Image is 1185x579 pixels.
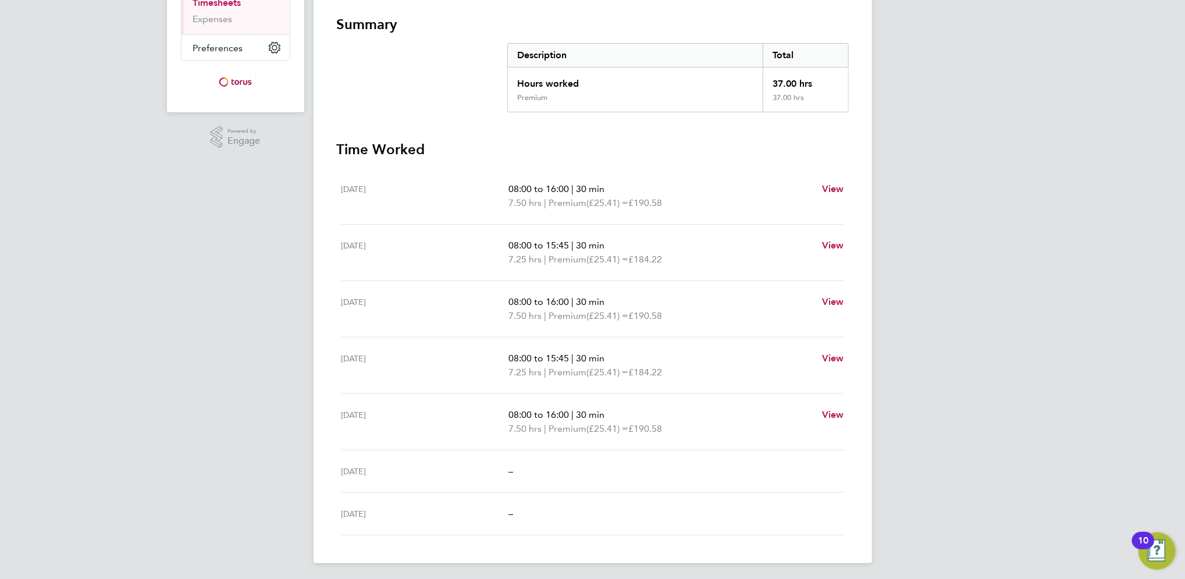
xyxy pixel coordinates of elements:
span: | [571,296,574,307]
span: View [822,353,844,364]
span: (£25.41) = [586,254,628,265]
button: Open Resource Center, 10 new notifications [1138,532,1176,570]
span: Preferences [193,42,243,54]
span: 30 min [576,409,604,420]
img: torus-logo-retina.png [215,73,255,91]
div: 37.00 hrs [763,68,848,93]
span: 08:00 to 15:45 [508,353,569,364]
a: Go to home page [181,73,290,91]
span: | [544,254,546,265]
span: 30 min [576,240,604,251]
span: 7.50 hrs [508,310,542,321]
span: – [508,508,513,519]
span: | [544,367,546,378]
a: View [822,239,844,253]
div: 37.00 hrs [763,93,848,112]
div: Summary [507,43,849,112]
span: 08:00 to 16:00 [508,409,569,420]
a: View [822,182,844,196]
span: 7.25 hrs [508,254,542,265]
span: 08:00 to 15:45 [508,240,569,251]
span: 08:00 to 16:00 [508,183,569,194]
span: Premium [549,365,586,379]
span: | [544,310,546,321]
h3: Summary [337,15,849,34]
span: (£25.41) = [586,423,628,434]
span: | [571,183,574,194]
span: View [822,296,844,307]
span: 30 min [576,183,604,194]
a: View [822,351,844,365]
div: [DATE] [341,239,509,267]
span: £184.22 [628,367,662,378]
span: Premium [549,422,586,436]
span: 08:00 to 16:00 [508,296,569,307]
a: Powered byEngage [211,126,260,148]
div: [DATE] [341,464,509,478]
div: Premium [517,93,547,102]
span: Powered by [227,126,260,136]
div: Total [763,44,848,67]
span: 30 min [576,296,604,307]
span: (£25.41) = [586,367,628,378]
span: | [571,353,574,364]
span: View [822,409,844,420]
span: – [508,466,513,477]
span: £184.22 [628,254,662,265]
span: Premium [549,253,586,267]
span: Premium [549,196,586,210]
div: [DATE] [341,507,509,521]
span: 7.50 hrs [508,197,542,208]
h3: Time Worked [337,140,849,159]
span: £190.58 [628,310,662,321]
a: View [822,408,844,422]
button: Preferences [182,35,290,61]
span: £190.58 [628,423,662,434]
span: £190.58 [628,197,662,208]
a: Expenses [193,13,233,24]
span: 7.25 hrs [508,367,542,378]
span: View [822,183,844,194]
span: (£25.41) = [586,197,628,208]
span: View [822,240,844,251]
span: Engage [227,136,260,146]
div: Hours worked [508,68,763,93]
span: | [544,197,546,208]
div: Description [508,44,763,67]
div: [DATE] [341,295,509,323]
span: 7.50 hrs [508,423,542,434]
span: 30 min [576,353,604,364]
a: View [822,295,844,309]
span: | [571,240,574,251]
span: | [571,409,574,420]
span: Premium [549,309,586,323]
div: [DATE] [341,351,509,379]
span: (£25.41) = [586,310,628,321]
section: Timesheet [337,15,849,535]
span: | [544,423,546,434]
div: 10 [1138,541,1148,556]
div: [DATE] [341,408,509,436]
div: [DATE] [341,182,509,210]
